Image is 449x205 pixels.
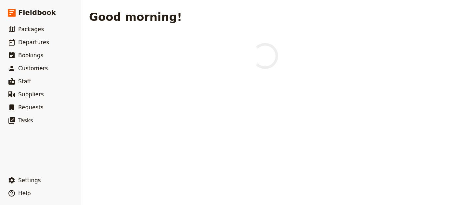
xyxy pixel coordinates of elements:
span: Staff [18,78,31,85]
h1: Good morning! [89,10,182,23]
span: Help [18,190,31,197]
span: Customers [18,65,48,72]
span: Fieldbook [18,8,56,18]
span: Departures [18,39,49,46]
span: Suppliers [18,91,44,98]
span: Tasks [18,117,33,124]
span: Packages [18,26,44,33]
span: Bookings [18,52,43,59]
span: Requests [18,104,44,111]
span: Settings [18,177,41,184]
